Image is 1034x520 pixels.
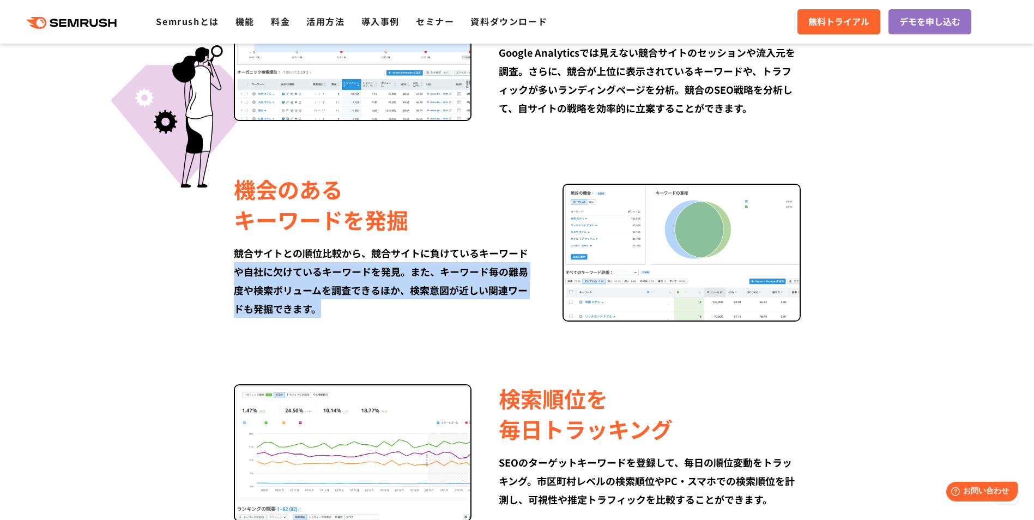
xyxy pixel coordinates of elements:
[937,477,1022,508] iframe: Help widget launcher
[234,174,535,235] div: 機会のある キーワードを発掘
[156,15,219,28] a: Semrushとは
[808,15,869,29] span: 無料トライアル
[499,383,800,444] div: 検索順位を 毎日トラッキング
[271,15,290,28] a: 料金
[235,15,255,28] a: 機能
[234,244,535,318] div: 競合サイトとの順位比較から、競合サイトに負けているキーワードや自社に欠けているキーワードを発見。また、キーワード毎の難易度や検索ボリュームを調査できるほか、検索意図が近しい関連ワードも発掘できます。
[416,15,454,28] a: セミナー
[361,15,400,28] a: 導入事例
[499,43,800,117] div: Google Analyticsでは見えない競合サイトのセッションや流入元を調査。さらに、競合が上位に表示されているキーワードや、トラフィックが多いランディングページを分析。競合のSEO戦略を分...
[888,9,971,34] a: デモを申し込む
[306,15,344,28] a: 活用方法
[470,15,547,28] a: 資料ダウンロード
[899,15,960,29] span: デモを申し込む
[499,453,800,509] div: SEOのターゲットキーワードを登録して、毎日の順位変動をトラッキング。市区町村レベルの検索順位やPC・スマホでの検索順位を計測し、可視性や推定トラフィックを比較することができます。
[797,9,880,34] a: 無料トライアル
